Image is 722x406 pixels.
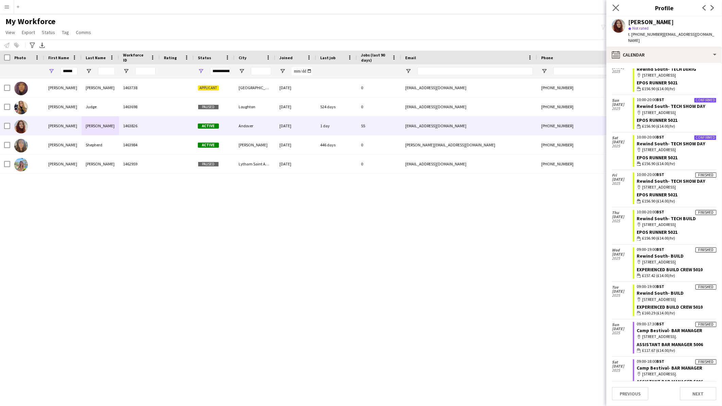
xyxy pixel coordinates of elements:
span: Phone [541,55,553,60]
span: £117.67 (£14.00/hr) [642,347,675,354]
div: [PHONE_NUMBER] [537,155,624,173]
img: Sophie Benson [14,82,28,95]
div: 0 [357,155,401,173]
a: Rewind South- TECH SHOW DAY [637,141,706,147]
a: Rewind South- BUILD [637,290,684,296]
div: Confirmed [694,135,717,140]
span: View [5,29,15,35]
span: BST [657,359,665,364]
div: [DATE] [275,116,316,135]
a: Rewind South- TECH BUILD [637,215,696,222]
button: Open Filter Menu [541,68,547,74]
app-action-btn: Advanced filters [28,41,36,49]
a: Export [19,28,38,37]
div: Shepherd [82,135,119,154]
div: Confirmed [694,98,717,103]
span: [DATE] [612,177,633,181]
div: 09:00-18:00 [637,359,717,363]
div: 1463826 [119,116,160,135]
app-action-btn: Export XLSX [38,41,46,49]
div: [PERSON_NAME] [44,116,82,135]
div: [STREET_ADDRESS]. [637,371,717,377]
span: t. [PHONE_NUMBER] [628,32,664,37]
img: Sophie Stratton [14,158,28,172]
span: Email [405,55,416,60]
span: Sat [612,360,633,364]
span: BST [657,97,665,102]
div: [STREET_ADDRESS]. [637,334,717,340]
div: [STREET_ADDRESS] [637,296,717,303]
span: BST [657,247,665,252]
div: 09:00-19:00 [637,285,717,289]
a: Tag [59,28,72,37]
div: Experienced Build Crew 5010 [637,266,717,273]
span: [DATE] [612,289,633,293]
div: 0 [357,78,401,97]
div: [STREET_ADDRESS] [637,72,717,78]
span: Export [22,29,35,35]
div: [PERSON_NAME] [44,78,82,97]
span: £156.90 (£14.00/hr) [642,198,675,204]
span: £156.90 (£14.00/hr) [642,235,675,241]
div: [PERSON_NAME] [44,135,82,154]
span: Thu [612,211,633,215]
span: 2025 [612,181,633,185]
span: 2025 [612,219,633,223]
span: 2025 [612,331,633,335]
span: [DATE] [612,102,633,107]
div: Finished [695,210,717,215]
span: My Workforce [5,16,55,27]
span: Tag [62,29,69,35]
div: 446 days [316,135,357,154]
div: 10:00-20:00 [637,210,717,214]
span: [DATE] [612,252,633,256]
span: Status [198,55,211,60]
div: EPOS Runner 5021 [637,80,717,86]
h3: Profile [606,3,722,12]
span: £156.90 (£14.00/hr) [642,86,675,92]
span: Status [42,29,55,35]
span: Jobs (last 90 days) [361,52,389,63]
div: [EMAIL_ADDRESS][DOMAIN_NAME] [401,78,537,97]
div: [STREET_ADDRESS] [637,110,717,116]
span: Fri [612,173,633,177]
a: Camp Bestival- BAR MANAGER [637,327,703,334]
span: £157.42 (£14.00/hr) [642,273,675,279]
span: Comms [76,29,91,35]
span: Sat [612,136,633,140]
div: [PERSON_NAME] [82,155,119,173]
div: [PERSON_NAME] [82,78,119,97]
div: Assistant Bar Manager 5006 [637,341,717,347]
div: [DATE] [275,135,316,154]
div: [DATE] [275,97,316,116]
div: [PERSON_NAME] [44,155,82,173]
a: Rewind South- TECH SHOW DAY [637,103,706,109]
div: 10:00-20:00 [637,173,717,177]
span: Tue [612,285,633,289]
div: 09:00-19:00 [637,247,717,251]
input: Workforce ID Filter Input [135,67,156,75]
div: Finished [695,173,717,178]
div: [PERSON_NAME] [235,135,275,154]
div: [PERSON_NAME] [82,116,119,135]
input: City Filter Input [251,67,271,75]
div: [PHONE_NUMBER] [537,116,624,135]
input: Last Name Filter Input [98,67,115,75]
span: 2025 [612,107,633,111]
button: Open Filter Menu [405,68,411,74]
span: £156.90 (£14.00/hr) [642,161,675,167]
div: [EMAIL_ADDRESS][DOMAIN_NAME] [401,97,537,116]
a: View [3,28,18,37]
span: 2025 [612,293,633,297]
span: [DATE] [612,364,633,368]
span: BST [657,172,665,177]
input: First Name Filter Input [61,67,78,75]
div: [STREET_ADDRESS] [637,184,717,190]
span: Sun [612,98,633,102]
div: Finished [695,322,717,327]
span: Joined [279,55,293,60]
button: Open Filter Menu [86,68,92,74]
span: Rating [164,55,177,60]
a: Rewind South- BUILD [637,253,684,259]
div: 0 [357,97,401,116]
